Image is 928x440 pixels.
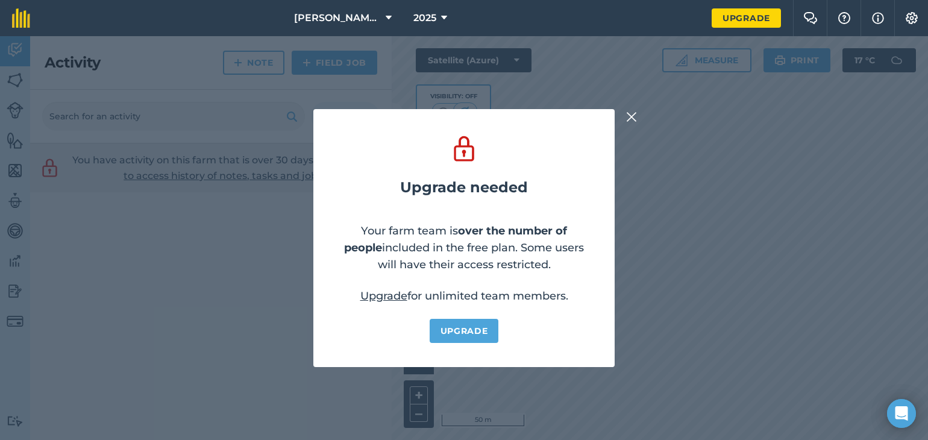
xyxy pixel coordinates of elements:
a: Upgrade [430,319,499,343]
img: svg+xml;base64,PHN2ZyB4bWxucz0iaHR0cDovL3d3dy53My5vcmcvMjAwMC9zdmciIHdpZHRoPSIxNyIgaGVpZ2h0PSIxNy... [872,11,884,25]
div: Open Intercom Messenger [887,399,916,428]
h2: Upgrade needed [400,179,528,196]
img: A question mark icon [837,12,851,24]
img: A cog icon [904,12,919,24]
a: Upgrade [360,289,407,303]
img: fieldmargin Logo [12,8,30,28]
span: [PERSON_NAME] Farm [294,11,381,25]
img: svg+xml;base64,PHN2ZyB4bWxucz0iaHR0cDovL3d3dy53My5vcmcvMjAwMC9zdmciIHdpZHRoPSIyMiIgaGVpZ2h0PSIzMC... [626,110,637,124]
a: Upgrade [712,8,781,28]
img: Two speech bubbles overlapping with the left bubble in the forefront [803,12,818,24]
p: Your farm team is included in the free plan. Some users will have their access restricted. [337,222,591,273]
strong: over the number of people [344,224,567,254]
span: 2025 [413,11,436,25]
p: for unlimited team members. [360,288,568,304]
